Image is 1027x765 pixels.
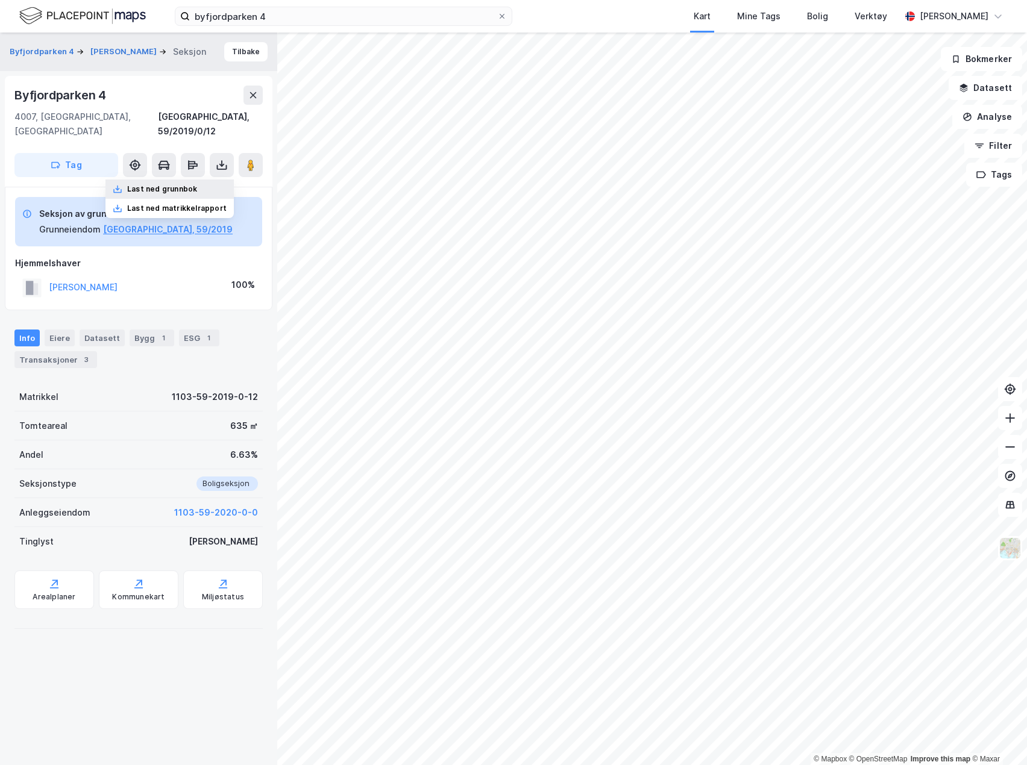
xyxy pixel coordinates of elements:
div: Kommunekart [112,592,165,602]
div: 635 ㎡ [230,419,258,433]
a: Mapbox [814,755,847,763]
button: Byfjordparken 4 [10,46,77,58]
div: Seksjonstype [19,476,77,491]
button: [PERSON_NAME] [90,46,159,58]
div: Verktøy [855,9,887,23]
div: Kart [694,9,711,23]
div: Grunneiendom [39,222,101,237]
div: Arealplaner [33,592,75,602]
div: Transaksjoner [14,351,97,368]
div: Mine Tags [737,9,780,23]
div: Kontrollprogram for chat [967,707,1027,765]
div: Hjemmelshaver [15,256,262,270]
a: OpenStreetMap [849,755,908,763]
div: Byfjordparken 4 [14,86,108,105]
div: Seksjon [173,45,206,59]
div: 4007, [GEOGRAPHIC_DATA], [GEOGRAPHIC_DATA] [14,110,158,139]
iframe: Chat Widget [967,707,1027,765]
div: Bygg [130,329,174,346]
button: Filter [964,134,1022,158]
div: Datasett [80,329,125,346]
img: logo.f888ab2527a4732fd821a326f86c7f29.svg [19,5,146,27]
button: Datasett [949,76,1022,100]
div: [GEOGRAPHIC_DATA], 59/2019/0/12 [158,110,263,139]
button: Tilbake [224,42,268,61]
div: 100% [231,278,255,292]
div: 1 [157,332,169,344]
button: Bokmerker [941,47,1022,71]
div: Anleggseiendom [19,505,90,520]
div: Bolig [807,9,828,23]
a: Improve this map [911,755,970,763]
div: 1 [203,332,215,344]
button: Analyse [952,105,1022,129]
button: Tags [966,163,1022,187]
div: Andel [19,448,43,462]
button: Tag [14,153,118,177]
div: Tinglyst [19,534,54,549]
img: Z [999,537,1022,560]
button: 1103-59-2020-0-0 [174,505,258,520]
div: Matrikkel [19,390,58,404]
div: Miljøstatus [202,592,244,602]
div: Info [14,329,40,346]
div: [PERSON_NAME] [189,534,258,549]
div: Seksjon av grunneiendom [39,207,233,221]
div: ESG [179,329,219,346]
div: [PERSON_NAME] [920,9,988,23]
div: 6.63% [230,448,258,462]
div: Last ned grunnbok [127,184,197,194]
div: Last ned matrikkelrapport [127,204,227,213]
div: Tomteareal [19,419,68,433]
button: [GEOGRAPHIC_DATA], 59/2019 [103,222,233,237]
div: Eiere [45,329,75,346]
div: 1103-59-2019-0-12 [172,390,258,404]
input: Søk på adresse, matrikkel, gårdeiere, leietakere eller personer [190,7,497,25]
div: 3 [80,354,92,366]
